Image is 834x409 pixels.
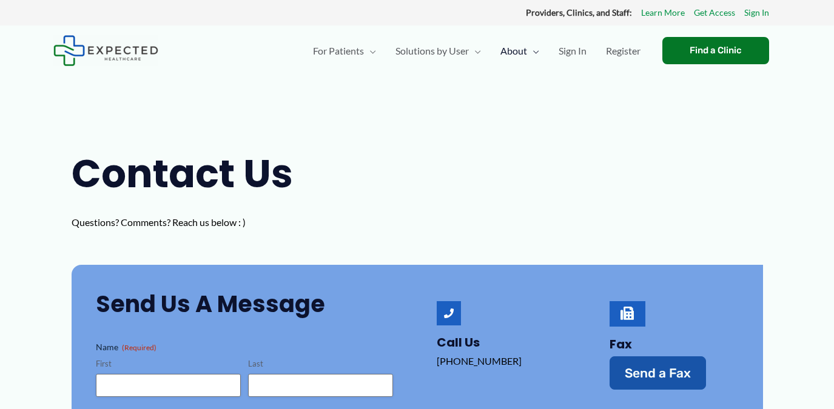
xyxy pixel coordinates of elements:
[500,30,527,72] span: About
[437,301,461,325] a: Call Us
[53,35,158,66] img: Expected Healthcare Logo - side, dark font, small
[641,5,685,21] a: Learn More
[386,30,491,72] a: Solutions by UserMenu Toggle
[596,30,650,72] a: Register
[364,30,376,72] span: Menu Toggle
[303,30,650,72] nav: Primary Site Navigation
[72,213,320,231] p: Questions? Comments? Reach us below : )
[437,334,480,351] a: Call Us
[610,356,706,390] a: Send a Fax
[395,30,469,72] span: Solutions by User
[625,367,691,379] span: Send a Fax
[491,30,549,72] a: AboutMenu Toggle
[526,7,632,18] strong: Providers, Clinics, and Staff:
[610,337,739,351] h4: Fax
[694,5,735,21] a: Get Access
[527,30,539,72] span: Menu Toggle
[122,343,156,352] span: (Required)
[662,37,769,64] a: Find a Clinic
[96,358,241,370] label: First
[313,30,364,72] span: For Patients
[606,30,641,72] span: Register
[437,352,566,370] p: [PHONE_NUMBER]‬‬
[549,30,596,72] a: Sign In
[744,5,769,21] a: Sign In
[96,289,393,319] h2: Send Us a Message
[469,30,481,72] span: Menu Toggle
[559,30,587,72] span: Sign In
[72,147,320,201] h1: Contact Us
[303,30,386,72] a: For PatientsMenu Toggle
[96,341,156,353] legend: Name
[248,358,393,370] label: Last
